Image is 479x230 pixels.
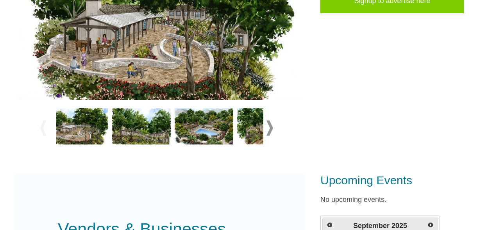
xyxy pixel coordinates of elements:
p: No upcoming events. [320,194,464,205]
span: Prev [327,222,333,228]
span: September [353,222,390,230]
h3: Upcoming Events [320,173,464,187]
span: Next [427,222,434,228]
span: 2025 [391,222,407,230]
